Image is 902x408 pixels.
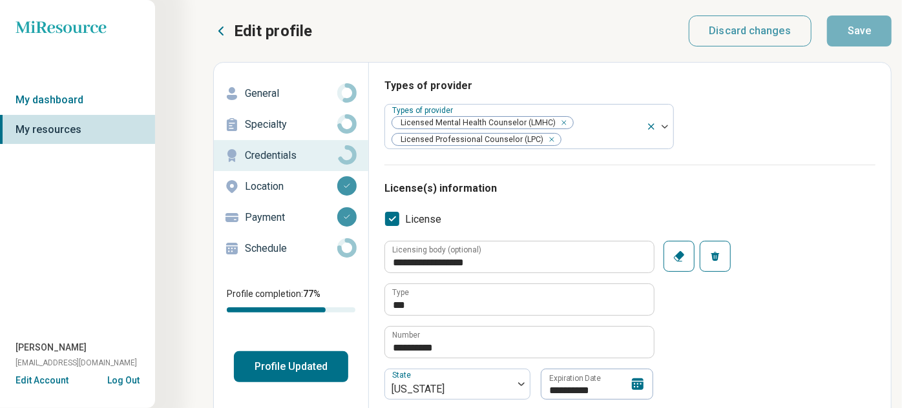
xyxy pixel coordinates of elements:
[214,280,368,320] div: Profile completion:
[245,148,337,163] p: Credentials
[107,374,140,384] button: Log Out
[234,21,312,41] p: Edit profile
[245,179,337,194] p: Location
[384,78,876,94] h3: Types of provider
[16,341,87,354] span: [PERSON_NAME]
[303,289,320,299] span: 77 %
[405,212,441,227] span: License
[827,15,892,46] button: Save
[245,86,337,101] p: General
[214,140,368,171] a: Credentials
[214,78,368,109] a: General
[245,210,337,225] p: Payment
[392,246,481,254] label: Licensing body (optional)
[214,202,368,233] a: Payment
[214,233,368,264] a: Schedule
[392,117,560,129] span: Licensed Mental Health Counselor (LMHC)
[16,357,137,369] span: [EMAIL_ADDRESS][DOMAIN_NAME]
[245,117,337,132] p: Specialty
[392,289,409,296] label: Type
[214,171,368,202] a: Location
[16,374,68,387] button: Edit Account
[384,181,876,196] h3: License(s) information
[234,351,348,382] button: Profile Updated
[385,284,654,315] input: credential.licenses.0.name
[689,15,812,46] button: Discard changes
[392,106,456,115] label: Types of provider
[392,371,414,380] label: State
[227,307,355,312] div: Profile completion
[214,109,368,140] a: Specialty
[392,331,420,339] label: Number
[392,134,548,146] span: Licensed Professional Counselor (LPC)
[245,241,337,256] p: Schedule
[213,21,312,41] button: Edit profile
